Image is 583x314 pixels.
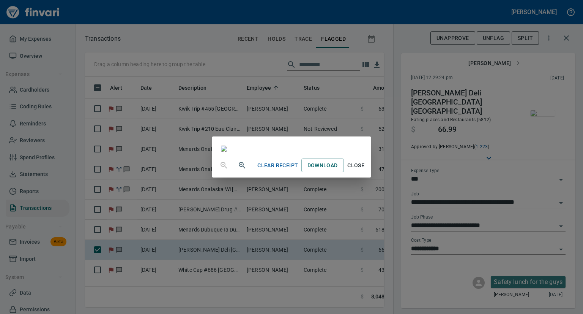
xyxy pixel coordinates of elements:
[347,161,365,170] span: Close
[257,161,298,170] span: Clear Receipt
[307,161,338,170] span: Download
[221,146,227,152] img: receipts%2Fmarketjohnson%2F2025-09-17%2FplyhyE4D6seGpWOlacgW2mduXWs1__vJmZUef9vlh9jxYUWFX3.jpg
[301,159,344,173] a: Download
[254,159,301,173] button: Clear Receipt
[344,159,368,173] button: Close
